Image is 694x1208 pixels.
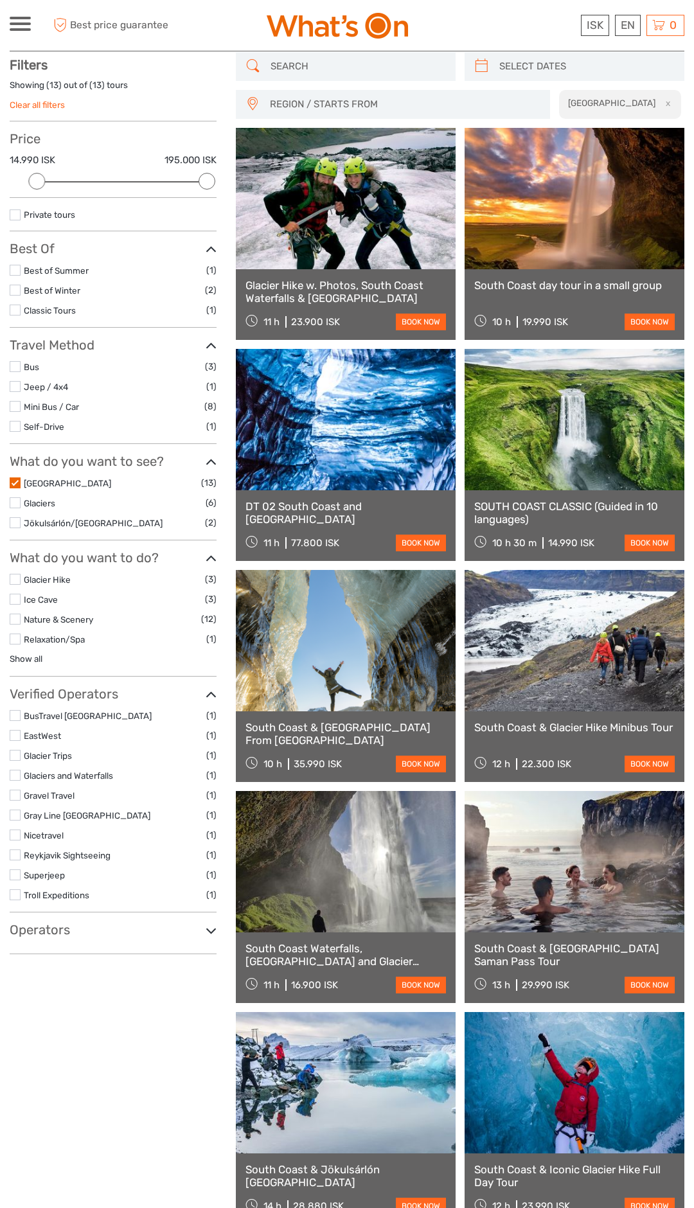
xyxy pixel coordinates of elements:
span: (1) [206,728,217,743]
h3: Price [10,131,217,147]
a: South Coast day tour in a small group [474,279,675,292]
a: Glacier Trips [24,751,72,761]
span: (13) [201,475,217,490]
div: 14.990 ISK [548,537,594,549]
a: Mini Bus / Car [24,402,79,412]
span: (8) [204,399,217,414]
span: (1) [206,263,217,278]
span: (1) [206,808,217,822]
a: Glacier Hike w. Photos, South Coast Waterfalls & [GEOGRAPHIC_DATA] [245,279,446,305]
span: 11 h [263,537,280,549]
label: 14.990 ISK [10,154,55,167]
a: Jeep / 4x4 [24,382,68,392]
a: South Coast & Iconic Glacier Hike Full Day Tour [474,1163,675,1189]
a: book now [396,535,446,551]
div: 23.900 ISK [291,316,340,328]
span: (1) [206,632,217,646]
span: (3) [205,359,217,374]
div: 16.900 ISK [291,979,338,991]
div: 35.990 ISK [294,758,342,770]
span: (1) [206,828,217,842]
a: Bus [24,362,39,372]
input: SEARCH [265,55,449,78]
a: book now [625,535,675,551]
a: Nature & Scenery [24,614,93,625]
h3: Verified Operators [10,686,217,702]
a: South Coast & [GEOGRAPHIC_DATA] From [GEOGRAPHIC_DATA] [245,721,446,747]
a: Private tours [24,209,75,220]
div: Showing ( ) out of ( ) tours [10,79,217,99]
span: Best price guarantee [50,15,179,36]
span: (2) [205,283,217,298]
a: Relaxation/Spa [24,634,85,644]
a: SOUTH COAST CLASSIC (Guided in 10 languages) [474,500,675,526]
span: 11 h [263,316,280,328]
span: 10 h 30 m [492,537,537,549]
a: book now [396,977,446,993]
span: 12 h [492,758,510,770]
a: book now [625,756,675,772]
a: Reykjavik Sightseeing [24,850,111,860]
span: (3) [205,592,217,607]
span: (6) [206,495,217,510]
a: Jökulsárlón/[GEOGRAPHIC_DATA] [24,518,163,528]
span: ISK [587,19,603,31]
h3: Operators [10,922,217,937]
a: [GEOGRAPHIC_DATA] [24,478,111,488]
div: 77.800 ISK [291,537,339,549]
a: Glaciers [24,498,55,508]
a: South Coast & [GEOGRAPHIC_DATA] Saman Pass Tour [474,942,675,968]
a: EastWest [24,731,61,741]
a: Glaciers and Waterfalls [24,770,113,781]
a: Classic Tours [24,305,76,315]
a: Show all [10,653,42,664]
span: (1) [206,748,217,763]
img: What's On [267,13,408,39]
button: REGION / STARTS FROM [264,94,544,115]
a: South Coast Waterfalls, [GEOGRAPHIC_DATA] and Glacier Adventure | Small Group Day Tour [245,942,446,968]
span: (1) [206,419,217,434]
input: SELECT DATES [494,55,678,78]
a: BusTravel [GEOGRAPHIC_DATA] [24,711,152,721]
span: (1) [206,887,217,902]
span: 10 h [263,758,282,770]
a: Glacier Hike [24,574,71,585]
label: 13 [93,79,102,91]
a: Troll Expeditions [24,890,89,900]
a: Clear all filters [10,100,65,110]
div: 29.990 ISK [522,979,569,991]
a: Self-Drive [24,422,64,432]
h3: What do you want to do? [10,550,217,565]
span: (2) [205,515,217,530]
h3: Travel Method [10,337,217,353]
a: Nicetravel [24,830,64,840]
a: South Coast & Jökulsárlón [GEOGRAPHIC_DATA] [245,1163,446,1189]
h3: What do you want to see? [10,454,217,469]
span: (3) [205,572,217,587]
span: 0 [668,19,679,31]
button: x [657,96,675,110]
span: 11 h [263,979,280,991]
a: South Coast & Glacier Hike Minibus Tour [474,721,675,734]
a: Superjeep [24,870,65,880]
span: (1) [206,788,217,803]
a: Ice Cave [24,594,58,605]
a: Best of Winter [24,285,80,296]
strong: Filters [10,57,48,73]
a: book now [625,314,675,330]
a: book now [396,756,446,772]
a: DT 02 South Coast and [GEOGRAPHIC_DATA] [245,500,446,526]
label: 195.000 ISK [165,154,217,167]
a: book now [396,314,446,330]
div: EN [615,15,641,36]
span: (12) [201,612,217,626]
span: 13 h [492,979,510,991]
a: Gravel Travel [24,790,75,801]
div: 22.300 ISK [522,758,571,770]
span: (1) [206,867,217,882]
a: book now [625,977,675,993]
span: 10 h [492,316,511,328]
h3: Best Of [10,241,217,256]
div: 19.990 ISK [522,316,568,328]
